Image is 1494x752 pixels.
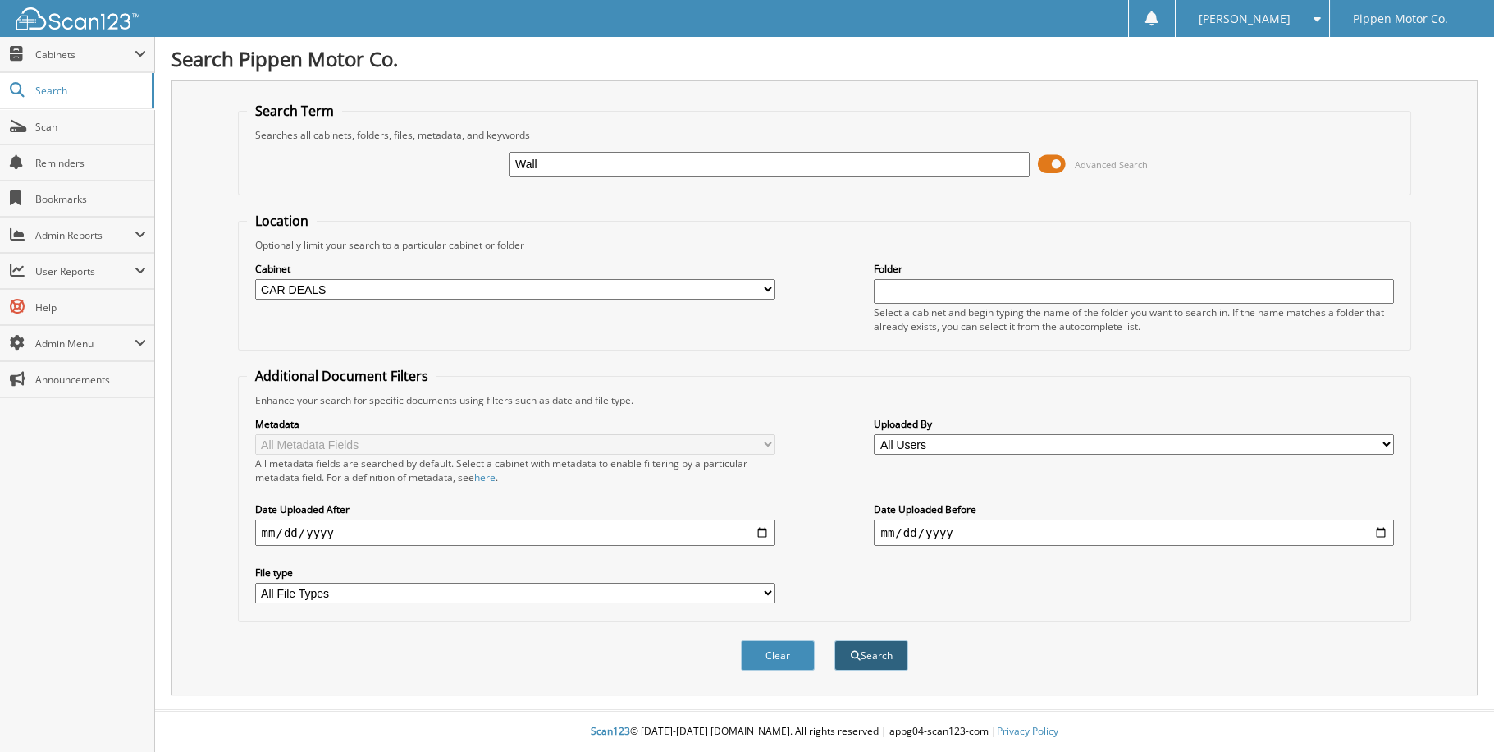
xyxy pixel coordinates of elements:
[35,373,146,387] span: Announcements
[1075,158,1148,171] span: Advanced Search
[247,102,342,120] legend: Search Term
[35,120,146,134] span: Scan
[35,192,146,206] span: Bookmarks
[874,502,1394,516] label: Date Uploaded Before
[255,417,775,431] label: Metadata
[35,228,135,242] span: Admin Reports
[874,417,1394,431] label: Uploaded By
[247,393,1403,407] div: Enhance your search for specific documents using filters such as date and file type.
[247,212,317,230] legend: Location
[874,262,1394,276] label: Folder
[35,264,135,278] span: User Reports
[1353,14,1448,24] span: Pippen Motor Co.
[255,520,775,546] input: start
[255,456,775,484] div: All metadata fields are searched by default. Select a cabinet with metadata to enable filtering b...
[155,712,1494,752] div: © [DATE]-[DATE] [DOMAIN_NAME]. All rights reserved | appg04-scan123-com |
[874,520,1394,546] input: end
[741,640,815,671] button: Clear
[1412,673,1494,752] iframe: Chat Widget
[35,84,144,98] span: Search
[997,724,1058,738] a: Privacy Policy
[35,156,146,170] span: Reminders
[834,640,908,671] button: Search
[247,367,436,385] legend: Additional Document Filters
[255,566,775,580] label: File type
[247,128,1403,142] div: Searches all cabinets, folders, files, metadata, and keywords
[591,724,630,738] span: Scan123
[35,300,146,314] span: Help
[35,48,135,62] span: Cabinets
[255,502,775,516] label: Date Uploaded After
[874,305,1394,333] div: Select a cabinet and begin typing the name of the folder you want to search in. If the name match...
[1199,14,1291,24] span: [PERSON_NAME]
[16,7,139,30] img: scan123-logo-white.svg
[474,470,496,484] a: here
[255,262,775,276] label: Cabinet
[35,337,135,351] span: Admin Menu
[247,238,1403,252] div: Optionally limit your search to a particular cabinet or folder
[171,45,1478,72] h1: Search Pippen Motor Co.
